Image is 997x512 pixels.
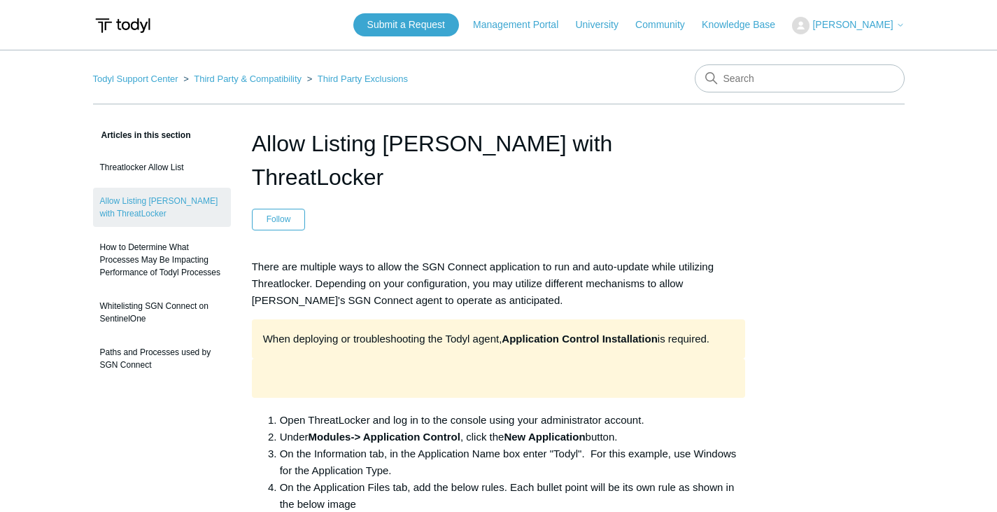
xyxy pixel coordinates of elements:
a: Paths and Processes used by SGN Connect [93,339,231,378]
strong: New Application [504,431,585,443]
li: On the Information tab, in the Application Name box enter "Todyl". For this example, use Windows ... [280,445,746,479]
a: Third Party & Compatibility [194,74,302,84]
li: Open ThreatLocker and log in to the console using your administrator account. [280,412,746,429]
li: Todyl Support Center [93,74,181,84]
li: Under , click the button. [280,429,746,445]
button: Follow Article [252,209,306,230]
strong: Application Control Installation [502,333,658,345]
a: University [575,18,632,32]
a: Third Party Exclusions [318,74,408,84]
li: Third Party Exclusions [304,74,408,84]
a: Whitelisting SGN Connect on SentinelOne [93,293,231,332]
li: Third Party & Compatibility [181,74,304,84]
a: Management Portal [473,18,572,32]
p: There are multiple ways to allow the SGN Connect application to run and auto-update while utilizi... [252,258,746,309]
a: Threatlocker Allow List [93,154,231,181]
button: [PERSON_NAME] [792,17,904,34]
a: Knowledge Base [702,18,789,32]
a: Allow Listing [PERSON_NAME] with ThreatLocker [93,188,231,227]
span: [PERSON_NAME] [812,19,893,30]
strong: Modules-> Application Control [309,431,460,443]
a: How to Determine What Processes May Be Impacting Performance of Todyl Processes [93,234,231,286]
a: Submit a Request [353,13,459,36]
h1: Allow Listing Todyl with ThreatLocker [252,127,746,194]
img: Todyl Support Center Help Center home page [93,13,153,39]
a: Todyl Support Center [93,74,178,84]
span: Articles in this section [93,130,191,140]
div: When deploying or troubleshooting the Todyl agent, is required. [252,319,746,359]
a: Community [635,18,699,32]
input: Search [695,64,905,92]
